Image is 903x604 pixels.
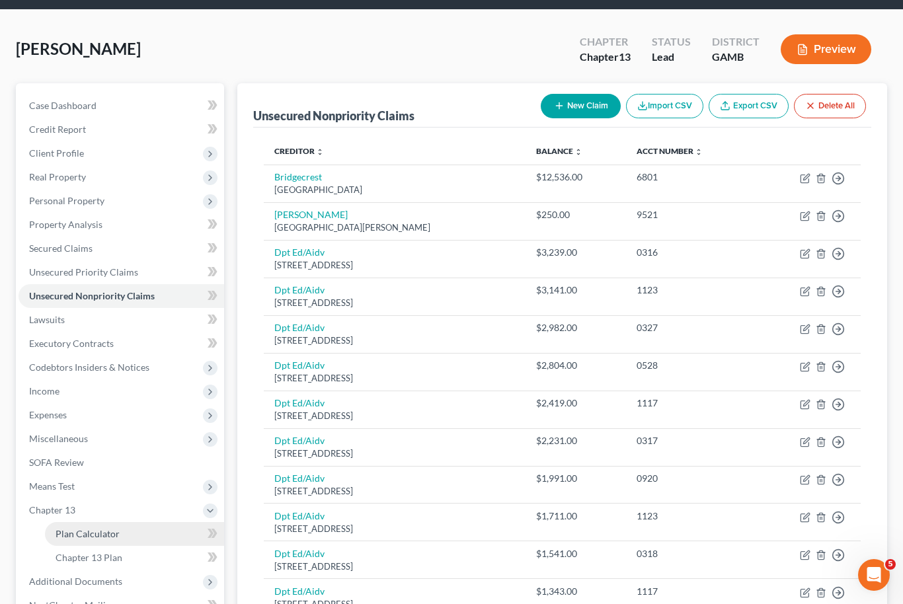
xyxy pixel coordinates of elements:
div: $3,239.00 [536,246,615,259]
span: Additional Documents [29,576,122,587]
button: Import CSV [626,94,703,118]
div: $250.00 [536,208,615,221]
span: Chapter 13 Plan [56,552,122,563]
span: Case Dashboard [29,100,97,111]
span: Income [29,385,59,396]
a: Unsecured Nonpriority Claims [19,284,224,308]
div: 6801 [637,170,745,184]
div: Status [652,34,691,50]
div: 9521 [637,208,745,221]
a: Dpt Ed/Aidv [274,472,325,484]
a: Creditor unfold_more [274,146,324,156]
div: Chapter [580,34,631,50]
a: Dpt Ed/Aidv [274,585,325,597]
div: [STREET_ADDRESS] [274,410,516,422]
a: Lawsuits [19,308,224,332]
a: Dpt Ed/Aidv [274,548,325,559]
button: Delete All [794,94,866,118]
a: SOFA Review [19,451,224,474]
i: unfold_more [695,148,703,156]
span: Lawsuits [29,314,65,325]
div: [STREET_ADDRESS] [274,485,516,498]
a: Dpt Ed/Aidv [274,435,325,446]
a: Executory Contracts [19,332,224,356]
div: [STREET_ADDRESS] [274,259,516,272]
span: Plan Calculator [56,528,120,539]
i: unfold_more [574,148,582,156]
span: Client Profile [29,147,84,159]
a: Chapter 13 Plan [45,546,224,570]
span: Secured Claims [29,243,93,254]
iframe: Intercom live chat [858,559,890,591]
span: Means Test [29,480,75,492]
a: Export CSV [709,94,789,118]
div: $2,804.00 [536,359,615,372]
div: [STREET_ADDRESS] [274,297,516,309]
span: Real Property [29,171,86,182]
div: [STREET_ADDRESS] [274,334,516,347]
a: Secured Claims [19,237,224,260]
div: $2,231.00 [536,434,615,447]
a: Dpt Ed/Aidv [274,322,325,333]
span: Miscellaneous [29,433,88,444]
div: [GEOGRAPHIC_DATA] [274,184,516,196]
div: [STREET_ADDRESS] [274,372,516,385]
div: $2,982.00 [536,321,615,334]
a: [PERSON_NAME] [274,209,348,220]
div: $1,343.00 [536,585,615,598]
div: [GEOGRAPHIC_DATA][PERSON_NAME] [274,221,516,234]
a: Bridgecrest [274,171,322,182]
span: Expenses [29,409,67,420]
div: $1,541.00 [536,547,615,560]
a: Dpt Ed/Aidv [274,397,325,408]
a: Acct Number unfold_more [637,146,703,156]
a: Dpt Ed/Aidv [274,359,325,371]
a: Credit Report [19,118,224,141]
span: [PERSON_NAME] [16,39,141,58]
div: 0316 [637,246,745,259]
div: 0528 [637,359,745,372]
div: [STREET_ADDRESS] [274,523,516,535]
a: Unsecured Priority Claims [19,260,224,284]
span: Property Analysis [29,219,102,230]
div: $2,419.00 [536,396,615,410]
div: GAMB [712,50,760,65]
span: Codebtors Insiders & Notices [29,361,149,373]
a: Balance unfold_more [536,146,582,156]
span: 13 [619,50,631,63]
button: Preview [781,34,871,64]
a: Case Dashboard [19,94,224,118]
a: Property Analysis [19,213,224,237]
div: 1123 [637,283,745,297]
a: Dpt Ed/Aidv [274,284,325,295]
div: $12,536.00 [536,170,615,184]
div: 0317 [637,434,745,447]
div: 1123 [637,510,745,523]
div: 1117 [637,585,745,598]
button: New Claim [541,94,621,118]
div: Lead [652,50,691,65]
span: Credit Report [29,124,86,135]
div: Chapter [580,50,631,65]
span: SOFA Review [29,457,84,468]
div: 0318 [637,547,745,560]
div: [STREET_ADDRESS] [274,447,516,460]
div: 0327 [637,321,745,334]
div: 1117 [637,396,745,410]
a: Dpt Ed/Aidv [274,510,325,521]
span: Executory Contracts [29,338,114,349]
i: unfold_more [316,148,324,156]
div: [STREET_ADDRESS] [274,560,516,573]
span: Unsecured Nonpriority Claims [29,290,155,301]
div: $3,141.00 [536,283,615,297]
div: Unsecured Nonpriority Claims [253,108,414,124]
a: Dpt Ed/Aidv [274,246,325,258]
div: District [712,34,760,50]
span: Unsecured Priority Claims [29,266,138,278]
span: Chapter 13 [29,504,75,515]
a: Plan Calculator [45,522,224,546]
div: 0920 [637,472,745,485]
span: Personal Property [29,195,104,206]
div: $1,991.00 [536,472,615,485]
div: $1,711.00 [536,510,615,523]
